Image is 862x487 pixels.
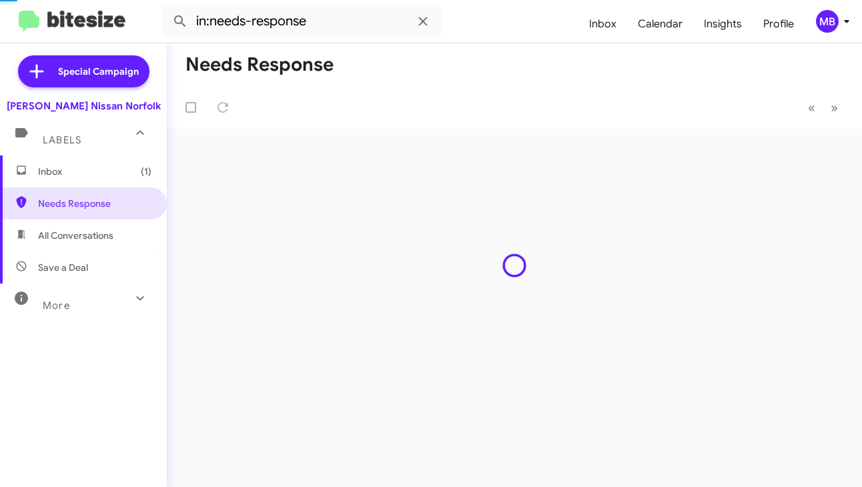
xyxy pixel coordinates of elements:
a: Calendar [627,5,693,43]
a: Profile [753,5,805,43]
div: [PERSON_NAME] Nissan Norfolk [7,99,161,113]
a: Special Campaign [18,55,149,87]
button: Previous [800,94,823,121]
a: Insights [693,5,753,43]
button: Next [823,94,846,121]
nav: Page navigation example [801,94,846,121]
span: More [43,300,70,312]
h1: Needs Response [185,54,334,75]
span: All Conversations [38,229,113,242]
span: Special Campaign [58,65,139,78]
span: (1) [141,165,151,178]
span: Inbox [38,165,151,178]
span: » [831,99,838,116]
div: MB [816,10,839,33]
a: Inbox [578,5,627,43]
span: Save a Deal [38,261,88,274]
span: « [808,99,815,116]
span: Labels [43,134,81,146]
button: MB [805,10,847,33]
span: Needs Response [38,197,151,210]
input: Search [161,5,442,37]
